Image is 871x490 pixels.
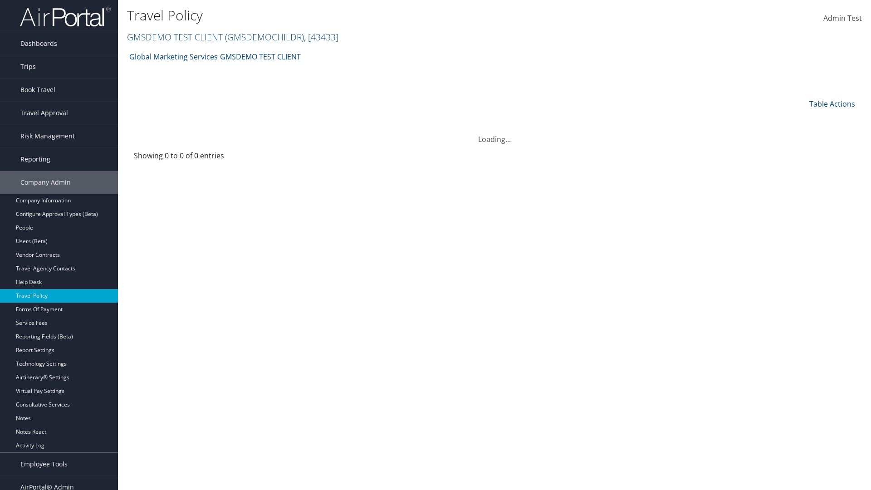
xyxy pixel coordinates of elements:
[20,453,68,475] span: Employee Tools
[20,32,57,55] span: Dashboards
[20,55,36,78] span: Trips
[823,5,862,33] a: Admin Test
[220,48,301,66] a: GMSDEMO TEST CLIENT
[20,171,71,194] span: Company Admin
[809,99,855,109] a: Table Actions
[225,31,304,43] span: ( GMSDEMOCHILDR )
[20,6,111,27] img: airportal-logo.png
[127,6,617,25] h1: Travel Policy
[20,125,75,147] span: Risk Management
[127,31,338,43] a: GMSDEMO TEST CLIENT
[20,148,50,171] span: Reporting
[20,102,68,124] span: Travel Approval
[129,48,218,66] a: Global Marketing Services
[134,150,304,166] div: Showing 0 to 0 of 0 entries
[20,78,55,101] span: Book Travel
[127,123,862,145] div: Loading...
[823,13,862,23] span: Admin Test
[304,31,338,43] span: , [ 43433 ]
